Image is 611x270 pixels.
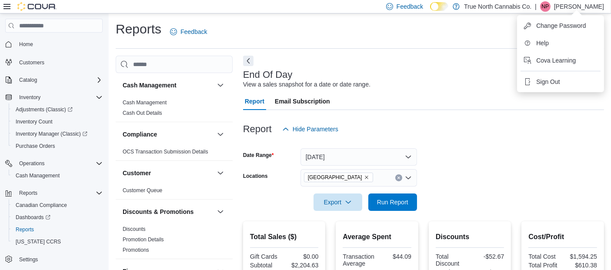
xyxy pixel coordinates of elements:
[123,148,208,155] span: OCS Transaction Submission Details
[472,253,504,260] div: -$52.67
[536,56,576,65] span: Cova Learning
[19,190,37,197] span: Reports
[116,224,233,259] div: Discounts & Promotions
[9,223,106,236] button: Reports
[180,27,207,36] span: Feedback
[123,169,214,177] button: Customer
[123,130,214,139] button: Compliance
[12,129,103,139] span: Inventory Manager (Classic)
[123,130,157,139] h3: Compliance
[16,238,61,245] span: [US_STATE] CCRS
[116,147,233,160] div: Compliance
[12,129,91,139] a: Inventory Manager (Classic)
[167,23,210,40] a: Feedback
[304,173,373,182] span: Sudbury
[405,174,412,181] button: Open list of options
[286,262,319,269] div: $2,204.63
[19,160,45,167] span: Operations
[12,200,70,210] a: Canadian Compliance
[528,262,561,269] div: Total Profit
[2,91,106,103] button: Inventory
[16,226,34,233] span: Reports
[16,92,44,103] button: Inventory
[215,168,226,178] button: Customer
[250,232,319,242] h2: Total Sales ($)
[542,1,549,12] span: NP
[528,253,561,260] div: Total Cost
[16,39,37,50] a: Home
[116,185,233,199] div: Customer
[215,207,226,217] button: Discounts & Promotions
[215,129,226,140] button: Compliance
[554,1,604,12] p: [PERSON_NAME]
[314,193,362,211] button: Export
[123,99,167,106] span: Cash Management
[521,75,601,89] button: Sign Out
[16,118,53,125] span: Inventory Count
[343,232,411,242] h2: Average Spent
[123,149,208,155] a: OCS Transaction Submission Details
[16,202,67,209] span: Canadian Compliance
[16,172,60,179] span: Cash Management
[243,124,272,134] h3: Report
[16,188,41,198] button: Reports
[2,56,106,68] button: Customers
[521,36,601,50] button: Help
[2,157,106,170] button: Operations
[123,207,214,216] button: Discounts & Promotions
[12,170,103,181] span: Cash Management
[12,212,103,223] span: Dashboards
[243,80,371,89] div: View a sales snapshot for a date or date range.
[9,128,106,140] a: Inventory Manager (Classic)
[123,237,164,243] a: Promotion Details
[12,224,37,235] a: Reports
[540,1,551,12] div: Noah Pollock
[16,188,103,198] span: Reports
[12,170,63,181] a: Cash Management
[123,110,162,117] span: Cash Out Details
[535,1,537,12] p: |
[12,104,103,115] span: Adjustments (Classic)
[521,19,601,33] button: Change Password
[9,236,106,248] button: [US_STATE] CCRS
[397,2,423,11] span: Feedback
[16,75,40,85] button: Catalog
[19,41,33,48] span: Home
[343,253,375,267] div: Transaction Average
[536,77,560,86] span: Sign Out
[536,39,549,47] span: Help
[19,94,40,101] span: Inventory
[430,2,448,11] input: Dark Mode
[12,141,59,151] a: Purchase Orders
[243,70,293,80] h3: End Of Day
[19,77,37,83] span: Catalog
[123,207,194,216] h3: Discounts & Promotions
[123,169,151,177] h3: Customer
[123,81,177,90] h3: Cash Management
[293,125,338,133] span: Hide Parameters
[564,253,597,260] div: $1,594.25
[564,262,597,269] div: $610.38
[16,158,103,169] span: Operations
[12,117,103,127] span: Inventory Count
[436,253,468,267] div: Total Discount
[395,174,402,181] button: Clear input
[123,81,214,90] button: Cash Management
[16,39,103,50] span: Home
[123,247,149,253] span: Promotions
[16,158,48,169] button: Operations
[364,175,369,180] button: Remove Sudbury from selection in this group
[279,120,342,138] button: Hide Parameters
[16,130,87,137] span: Inventory Manager (Classic)
[9,103,106,116] a: Adjustments (Classic)
[521,53,601,67] button: Cova Learning
[215,80,226,90] button: Cash Management
[16,57,103,67] span: Customers
[250,262,283,269] div: Subtotal
[286,253,319,260] div: $0.00
[123,226,146,232] a: Discounts
[9,211,106,223] a: Dashboards
[379,253,411,260] div: $44.09
[123,187,162,194] span: Customer Queue
[245,93,264,110] span: Report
